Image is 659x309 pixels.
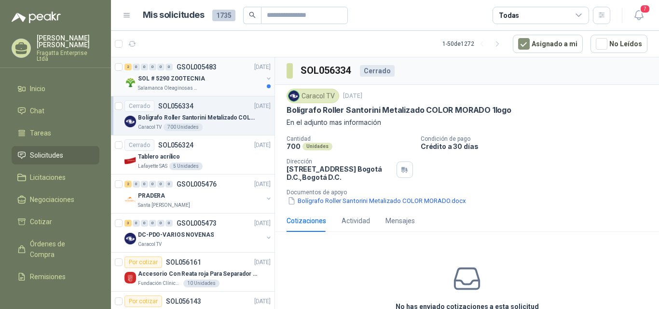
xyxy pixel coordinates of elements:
[254,180,271,189] p: [DATE]
[254,219,271,228] p: [DATE]
[111,253,275,292] a: Por cotizarSOL056161[DATE] Company LogoAccesorio Con Reata roja Para Separador De FilaFundación C...
[143,8,205,22] h1: Mis solicitudes
[138,280,181,287] p: Fundación Clínica Shaio
[133,64,140,70] div: 0
[30,216,52,227] span: Cotizar
[254,102,271,111] p: [DATE]
[421,142,655,150] p: Crédito a 30 días
[111,135,275,175] a: CerradoSOL056324[DATE] Company LogoTablero acrílicoLafayette SAS5 Unidades
[212,10,235,21] span: 1735
[124,116,136,127] img: Company Logo
[287,215,326,226] div: Cotizaciones
[138,241,162,248] p: Caracol TV
[165,181,173,188] div: 0
[590,35,647,53] button: No Leídos
[124,77,136,88] img: Company Logo
[124,296,162,307] div: Por cotizar
[141,220,148,227] div: 0
[157,220,165,227] div: 0
[30,239,90,260] span: Órdenes de Compra
[12,124,99,142] a: Tareas
[124,217,273,248] a: 3 0 0 0 0 0 GSOL005473[DATE] Company LogoDC-PDO-VARIOS NOVENASCaracol TV
[177,64,217,70] p: GSOL005483
[254,63,271,72] p: [DATE]
[287,135,413,142] p: Cantidad
[138,74,205,83] p: SOL # 5290 ZOOTECNIA
[111,96,275,135] a: CerradoSOL056334[DATE] Company LogoBolígrafo Roller Santorini Metalizado COLOR MORADO 1logoCaraco...
[138,84,199,92] p: Salamanca Oleaginosas SAS
[149,64,156,70] div: 0
[12,268,99,286] a: Remisiones
[158,103,193,109] p: SOL056334
[254,297,271,306] p: [DATE]
[12,190,99,209] a: Negociaciones
[138,113,258,122] p: Bolígrafo Roller Santorini Metalizado COLOR MORADO 1logo
[138,191,165,201] p: PRADERA
[124,100,154,112] div: Cerrado
[30,172,66,183] span: Licitaciones
[12,146,99,164] a: Solicitudes
[37,50,99,62] p: Fragatta Enterprise Ltda
[287,196,467,206] button: Bolígrafo Roller Santorini Metalizado COLOR MORADO.docx
[287,158,393,165] p: Dirección
[30,83,45,94] span: Inicio
[165,220,173,227] div: 0
[164,123,203,131] div: 700 Unidades
[157,64,165,70] div: 0
[12,80,99,98] a: Inicio
[124,233,136,244] img: Company Logo
[141,64,148,70] div: 0
[124,61,273,92] a: 2 0 0 0 0 0 GSOL005483[DATE] Company LogoSOL # 5290 ZOOTECNIASalamanca Oleaginosas SAS
[287,105,511,115] p: Bolígrafo Roller Santorini Metalizado COLOR MORADO 1logo
[124,272,136,283] img: Company Logo
[640,4,650,13] span: 7
[30,128,51,138] span: Tareas
[287,165,393,181] p: [STREET_ADDRESS] Bogotá D.C. , Bogotá D.C.
[12,213,99,231] a: Cotizar
[124,181,132,188] div: 2
[138,269,258,279] p: Accesorio Con Reata roja Para Separador De Fila
[124,64,132,70] div: 2
[442,36,505,52] div: 1 - 50 de 1272
[12,102,99,120] a: Chat
[30,150,63,161] span: Solicitudes
[138,162,167,170] p: Lafayette SAS
[499,10,519,21] div: Todas
[166,298,201,305] p: SOL056143
[30,194,74,205] span: Negociaciones
[124,256,162,268] div: Por cotizar
[158,142,193,148] p: SOL056324
[138,152,180,161] p: Tablero acrílico
[287,142,301,150] p: 700
[149,181,156,188] div: 0
[287,117,647,128] p: En el adjunto mas información
[30,271,66,282] span: Remisiones
[630,7,647,24] button: 7
[183,280,220,287] div: 10 Unidades
[385,215,415,226] div: Mensajes
[254,141,271,150] p: [DATE]
[157,181,165,188] div: 0
[124,194,136,205] img: Company Logo
[302,143,332,150] div: Unidades
[169,162,203,170] div: 5 Unidades
[12,235,99,264] a: Órdenes de Compra
[149,220,156,227] div: 0
[287,189,655,196] p: Documentos de apoyo
[30,106,44,116] span: Chat
[301,63,352,78] h3: SOL056334
[12,168,99,187] a: Licitaciones
[165,64,173,70] div: 0
[421,135,655,142] p: Condición de pago
[141,181,148,188] div: 0
[138,202,190,209] p: Santa [PERSON_NAME]
[133,181,140,188] div: 0
[342,215,370,226] div: Actividad
[177,181,217,188] p: GSOL005476
[133,220,140,227] div: 0
[124,220,132,227] div: 3
[124,178,273,209] a: 2 0 0 0 0 0 GSOL005476[DATE] Company LogoPRADERASanta [PERSON_NAME]
[360,65,395,77] div: Cerrado
[37,35,99,48] p: [PERSON_NAME] [PERSON_NAME]
[287,89,339,103] div: Caracol TV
